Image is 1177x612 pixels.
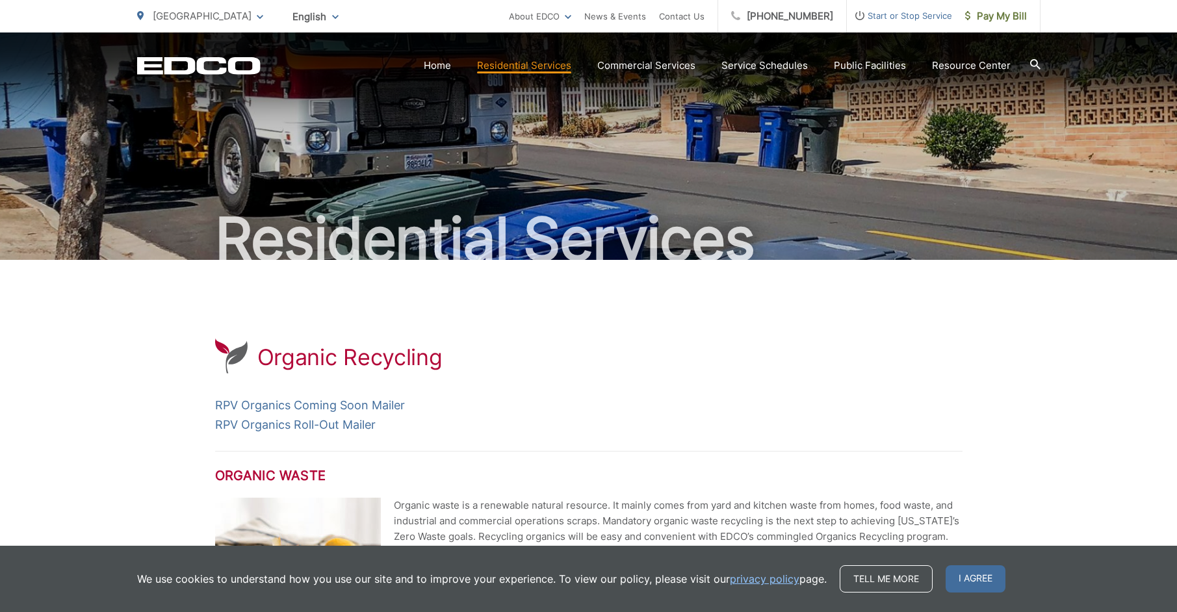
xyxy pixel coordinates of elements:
[965,8,1027,24] span: Pay My Bill
[137,207,1041,272] h2: Residential Services
[477,58,571,73] a: Residential Services
[932,58,1011,73] a: Resource Center
[153,10,252,22] span: [GEOGRAPHIC_DATA]
[834,58,906,73] a: Public Facilities
[509,8,571,24] a: About EDCO
[215,468,963,483] h2: Organic Waste
[137,571,827,587] p: We use cookies to understand how you use our site and to improve your experience. To view our pol...
[840,565,933,593] a: Tell me more
[215,396,405,415] a: RPV Organics Coming Soon Mailer
[257,344,443,370] h1: Organic Recycling
[730,571,799,587] a: privacy policy
[215,415,376,435] a: RPV Organics Roll-Out Mailer
[597,58,695,73] a: Commercial Services
[659,8,705,24] a: Contact Us
[946,565,1005,593] span: I agree
[584,8,646,24] a: News & Events
[215,498,381,611] img: Food scraps
[394,498,963,544] p: Organic waste is a renewable natural resource. It mainly comes from yard and kitchen waste from h...
[283,5,348,28] span: English
[137,57,261,75] a: EDCD logo. Return to the homepage.
[721,58,808,73] a: Service Schedules
[424,58,451,73] a: Home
